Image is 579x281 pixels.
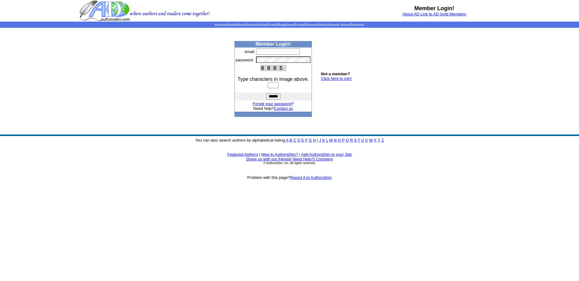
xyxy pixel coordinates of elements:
[316,157,333,161] a: Company
[378,138,380,143] a: Y
[354,138,357,143] a: S
[290,157,291,161] font: |
[257,23,267,27] a: Articles
[286,138,288,143] a: A
[260,65,287,71] img: This Is CAPTCHA Image
[313,138,316,143] a: H
[309,138,312,143] a: G
[227,152,258,157] a: Featured Authors
[374,138,377,143] a: X
[334,138,337,143] a: N
[226,23,236,27] a: eBooks
[321,72,350,76] b: Not a member?
[292,157,314,161] a: Need Help?
[274,106,293,111] a: Contact us
[317,23,327,27] a: Videos
[414,5,454,11] b: Member Login!
[295,23,304,27] a: Events
[290,138,292,143] a: B
[319,138,321,143] a: J
[263,161,316,165] font: © AuthorsDen, Inc. All rights reserved.
[381,138,384,143] a: Z
[402,12,419,16] a: About AD
[215,23,364,27] span: | | | | | | | | | | | |
[246,23,256,27] a: Stories
[246,157,290,161] a: Share us with our friends
[261,152,298,157] a: New to AuthorsDen?
[338,138,341,143] a: O
[326,138,328,143] a: L
[290,175,332,180] a: Report it to AuthorsDen
[255,41,291,47] b: Member Login!
[215,23,225,27] a: Authors
[297,138,300,143] a: D
[253,101,292,106] a: Forgot your password
[346,138,349,143] a: Q
[286,23,294,27] a: News
[236,58,253,62] font: password
[301,138,304,143] a: E
[342,138,345,143] a: P
[238,76,309,82] font: Type characters in image above.
[317,138,318,143] a: I
[305,138,308,143] a: F
[278,23,285,27] a: Blogs
[259,152,260,157] font: |
[237,23,246,27] a: Books
[305,23,316,27] a: Reviews
[350,138,353,143] a: R
[245,49,254,54] font: email
[247,175,332,180] font: Problem with this page?
[314,157,333,161] font: |
[328,23,350,27] a: Success Stories
[268,23,277,27] a: Poetry
[253,106,293,111] font: Need help?
[321,76,352,81] a: Click here to join!
[369,138,373,143] a: W
[361,138,364,143] a: U
[322,138,325,143] a: K
[299,152,300,157] font: |
[440,12,466,16] a: Gold Members
[293,138,296,143] a: C
[420,12,439,16] a: Link to AD
[329,138,333,143] a: M
[195,138,384,143] font: You can also search authors by alphabetical listing:
[350,23,364,27] a: Bookstore
[358,138,360,143] a: T
[365,138,368,143] a: V
[402,12,466,16] font: , ,
[253,101,294,106] font: ?
[301,152,352,157] a: Add AuthorsDen to your Site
